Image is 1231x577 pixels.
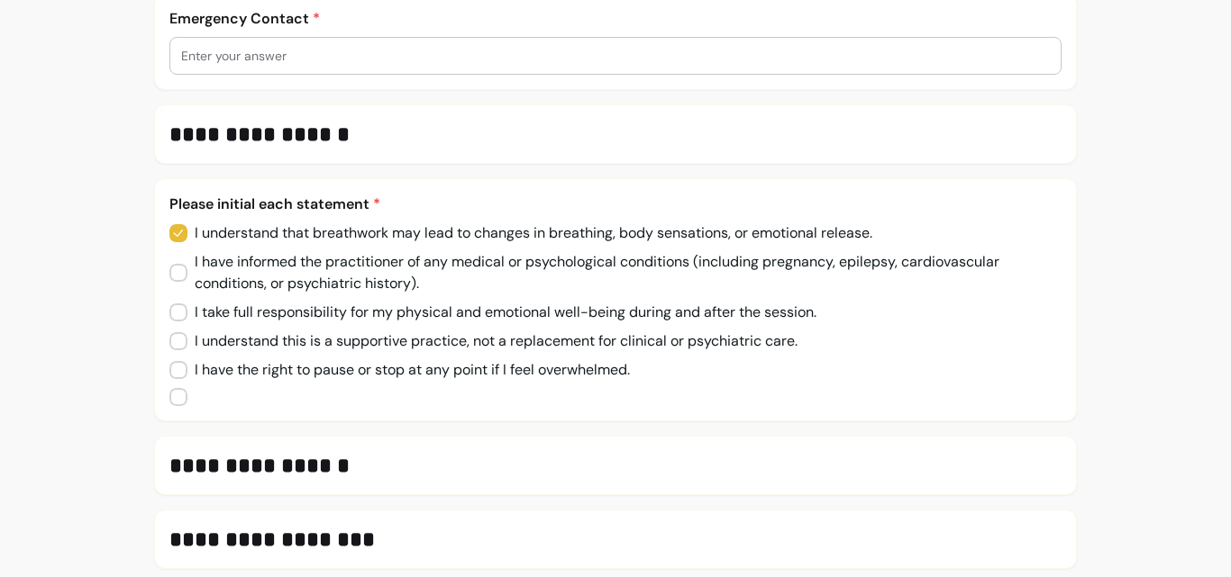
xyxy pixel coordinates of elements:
[169,294,834,330] input: I take full responsibility for my physical and emotional well-being during and after the session.
[169,244,1066,302] input: I have informed the practitioner of any medical or psychological conditions (including pregnancy,...
[181,47,1051,65] input: Enter your answer
[169,8,1062,30] p: Emergency Contact
[169,323,816,359] input: I understand this is a supportive practice, not a replacement for clinical or psychiatric care.
[169,352,650,388] input: I have the right to pause or stop at any point if I feel overwhelmed.
[169,215,890,251] input: I understand that breathwork may lead to changes in breathing, body sensations, or emotional rele...
[169,194,1062,215] p: Please initial each statement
